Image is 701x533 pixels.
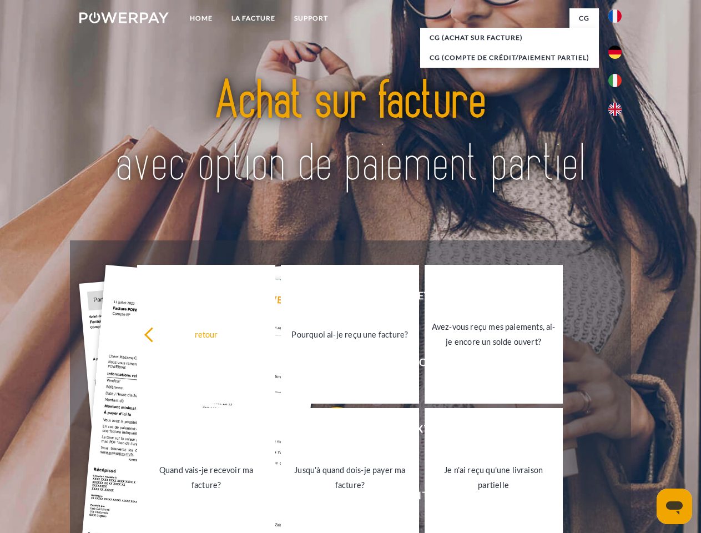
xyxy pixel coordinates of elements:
div: Pourquoi ai-je reçu une facture? [288,326,412,341]
a: CG (achat sur facture) [420,28,599,48]
img: it [608,74,622,87]
iframe: Bouton de lancement de la fenêtre de messagerie [657,489,692,524]
a: LA FACTURE [222,8,285,28]
a: Avez-vous reçu mes paiements, ai-je encore un solde ouvert? [425,265,563,404]
img: logo-powerpay-white.svg [79,12,169,23]
a: Support [285,8,337,28]
div: Jusqu'à quand dois-je payer ma facture? [288,462,412,492]
a: CG (Compte de crédit/paiement partiel) [420,48,599,68]
a: Home [180,8,222,28]
img: de [608,46,622,59]
div: Avez-vous reçu mes paiements, ai-je encore un solde ouvert? [431,319,556,349]
img: title-powerpay_fr.svg [106,53,595,213]
a: CG [569,8,599,28]
div: Je n'ai reçu qu'une livraison partielle [431,462,556,492]
div: Quand vais-je recevoir ma facture? [144,462,269,492]
div: retour [144,326,269,341]
img: fr [608,9,622,23]
img: en [608,103,622,116]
